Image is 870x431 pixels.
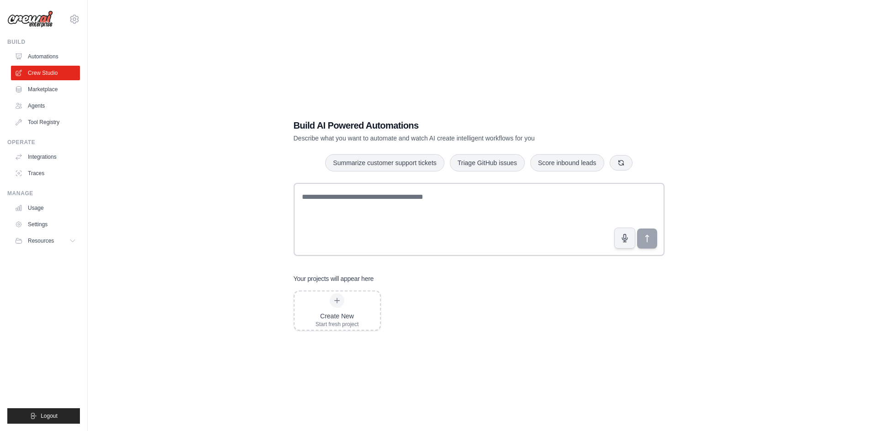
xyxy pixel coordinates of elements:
a: Tool Registry [11,115,80,130]
span: Resources [28,237,54,244]
p: Describe what you want to automate and watch AI create intelligent workflows for you [294,134,601,143]
button: Triage GitHub issues [450,154,525,171]
a: Integrations [11,150,80,164]
a: Settings [11,217,80,232]
a: Marketplace [11,82,80,97]
a: Agents [11,99,80,113]
button: Summarize customer support tickets [325,154,444,171]
a: Traces [11,166,80,181]
button: Score inbound leads [530,154,604,171]
h1: Build AI Powered Automations [294,119,601,132]
h3: Your projects will appear here [294,274,374,283]
div: Operate [7,139,80,146]
img: Logo [7,10,53,28]
div: Build [7,38,80,46]
a: Usage [11,201,80,215]
a: Crew Studio [11,66,80,80]
button: Logout [7,408,80,424]
button: Click to speak your automation idea [614,228,635,249]
button: Resources [11,234,80,248]
a: Automations [11,49,80,64]
div: Create New [316,312,359,321]
div: Start fresh project [316,321,359,328]
span: Logout [41,412,58,420]
button: Get new suggestions [610,155,633,171]
div: Manage [7,190,80,197]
